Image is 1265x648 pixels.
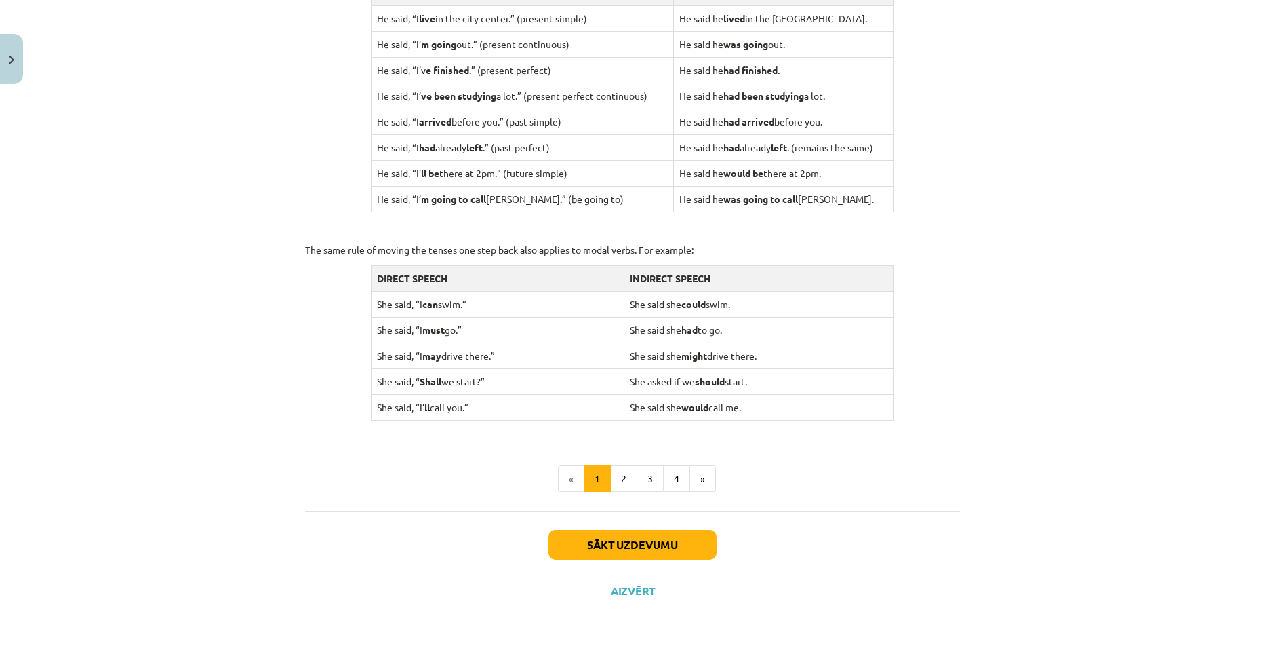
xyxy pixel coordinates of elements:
[673,109,894,134] td: He said he before you.
[673,57,894,83] td: He said he .
[371,31,673,57] td: He said, “I’ out.” (present continuous)
[422,349,441,362] strong: may
[371,57,673,83] td: He said, “I’v .” (present perfect)
[610,465,637,493] button: 2
[673,186,894,212] td: He said he [PERSON_NAME].
[420,375,441,387] strong: Shall
[419,141,435,153] strong: had
[673,160,894,186] td: He said he there at 2pm.
[723,141,740,153] strong: had
[681,349,707,362] strong: might
[624,291,894,317] td: She said she swim.
[466,141,483,153] strong: left
[673,5,894,31] td: He said he in the [GEOGRAPHIC_DATA].
[371,109,673,134] td: He said, “I before you.” (past simple)
[424,401,430,413] strong: ll
[673,134,894,160] td: He said he already . (remains the same)
[371,368,624,394] td: She said, “ we start?”
[371,5,673,31] td: He said, “I in the city center.” (present simple)
[426,64,469,76] strong: e finished
[771,141,787,153] strong: left
[422,298,438,310] strong: can
[371,291,624,317] td: She said, “I swim.”
[422,324,445,336] strong: must
[624,317,894,343] td: She said she to go.
[723,12,745,24] strong: lived
[624,394,894,420] td: She said she call me.
[663,465,690,493] button: 4
[371,343,624,368] td: She said, “I drive there.”
[673,31,894,57] td: He said he out.
[723,64,778,76] strong: had finished
[689,465,716,493] button: »
[681,401,708,413] strong: would
[681,324,698,336] strong: had
[624,265,894,291] td: INDIRECT SPEECH
[695,375,725,387] strong: should
[371,265,624,291] td: DIRECT SPEECH
[723,90,804,102] strong: had been studying
[371,160,673,186] td: He said, “I’ there at 2pm.” (future simple)
[305,465,960,493] nav: Page navigation example
[624,368,894,394] td: She asked if we start.
[681,298,706,310] strong: could
[419,12,435,24] strong: live
[723,167,763,179] strong: would be
[723,115,774,128] strong: had arrived
[421,38,456,50] strong: m going
[637,465,664,493] button: 3
[723,193,798,205] strong: was going to call
[9,56,14,64] img: icon-close-lesson-0947bae3869378f0d4975bcd49f059093ad1ed9edebbc8119c70593378902aed.svg
[371,317,624,343] td: She said, “I go.”
[673,83,894,109] td: He said he a lot.
[723,38,768,50] strong: was going
[371,394,624,420] td: She said, “I’ call you.”
[421,90,496,102] strong: ve been studying
[371,83,673,109] td: He said, “I’ a lot.” (present perfect continuous)
[624,343,894,368] td: She said she drive there.
[305,243,960,257] p: The same rule of moving the tenses one step back also applies to modal verbs. For example:
[419,115,451,128] strong: arrived
[371,134,673,160] td: He said, “I already .” (past perfect)
[371,186,673,212] td: He said, “I’ [PERSON_NAME].” (be going to)
[548,530,717,560] button: Sākt uzdevumu
[607,584,658,598] button: Aizvērt
[584,465,611,493] button: 1
[421,167,439,179] strong: ll be
[421,193,486,205] strong: m going to call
